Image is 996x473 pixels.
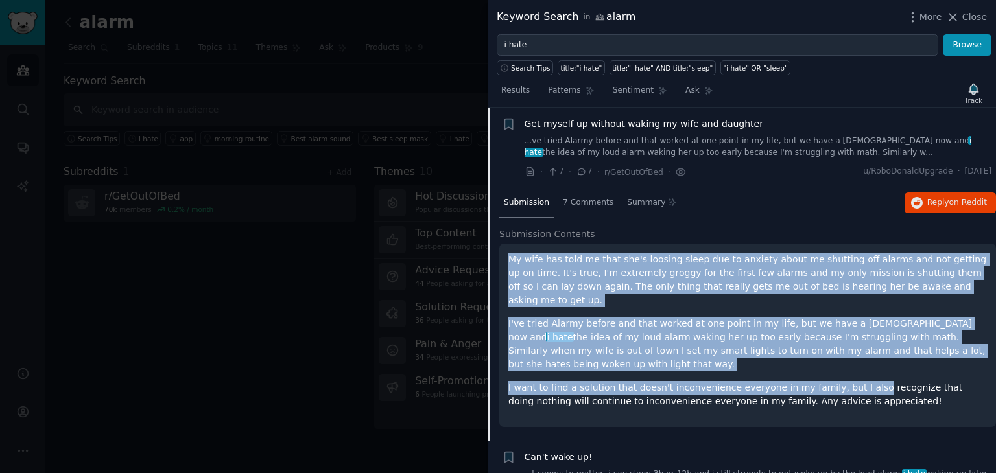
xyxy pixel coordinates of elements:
[508,317,987,371] p: I've tried Alarmy before and that worked at one point in my life, but we have a [DEMOGRAPHIC_DATA...
[960,80,987,107] button: Track
[958,166,960,178] span: ·
[569,165,571,179] span: ·
[919,10,942,24] span: More
[508,253,987,307] p: My wife has told me that she's loosing sleep due to anxiety about me shutting off alarms and not ...
[604,168,663,177] span: r/GetOutOfBed
[504,197,549,209] span: Submission
[558,60,605,75] a: title:"i hate"
[546,332,574,342] span: i hate
[497,34,938,56] input: Try a keyword related to your business
[525,450,593,464] a: Can't wake up!
[499,227,595,241] span: Submission Contents
[685,85,700,97] span: Ask
[597,165,600,179] span: ·
[610,60,716,75] a: title:"i hate" AND title:"sleep"
[497,9,635,25] div: Keyword Search alarm
[608,80,672,107] a: Sentiment
[540,165,543,179] span: ·
[863,166,953,178] span: u/RoboDonaldUpgrade
[501,85,530,97] span: Results
[511,63,551,73] span: Search Tips
[576,166,592,178] span: 7
[525,117,763,131] a: Get myself up without waking my wife and daughter
[497,80,534,107] a: Results
[965,96,982,105] div: Track
[563,197,613,209] span: 7 Comments
[723,63,787,73] div: "i hate" OR "sleep"
[613,85,654,97] span: Sentiment
[548,85,580,97] span: Patterns
[668,165,670,179] span: ·
[946,10,987,24] button: Close
[681,80,718,107] a: Ask
[612,63,713,73] div: title:"i hate" AND title:"sleep"
[543,80,599,107] a: Patterns
[905,192,996,213] button: Replyon Reddit
[906,10,942,24] button: More
[525,135,992,158] a: ...ve tried Alarmy before and that worked at one point in my life, but we have a [DEMOGRAPHIC_DAT...
[508,381,987,408] p: I want to find a solution that doesn't inconvenience everyone in my family, but I also recognize ...
[962,10,987,24] span: Close
[497,60,553,75] button: Search Tips
[561,63,602,73] div: title:"i hate"
[949,198,987,207] span: on Reddit
[943,34,991,56] button: Browse
[720,60,790,75] a: "i hate" OR "sleep"
[525,136,972,157] span: i hate
[627,197,665,209] span: Summary
[583,12,590,23] span: in
[547,166,563,178] span: 7
[927,197,987,209] span: Reply
[965,166,991,178] span: [DATE]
